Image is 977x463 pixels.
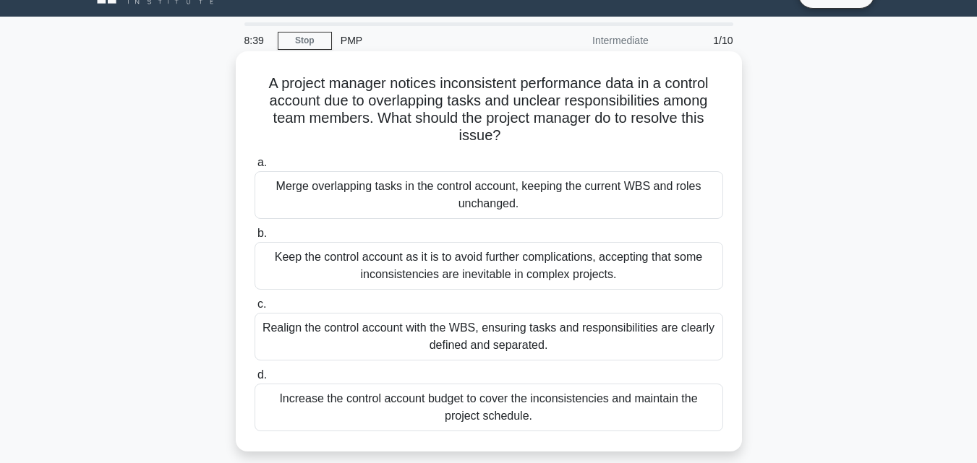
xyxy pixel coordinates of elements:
span: a. [257,156,267,168]
h5: A project manager notices inconsistent performance data in a control account due to overlapping t... [253,74,725,145]
div: Intermediate [531,26,657,55]
a: Stop [278,32,332,50]
div: PMP [332,26,531,55]
div: 1/10 [657,26,742,55]
div: Realign the control account with the WBS, ensuring tasks and responsibilities are clearly defined... [255,313,723,360]
div: Keep the control account as it is to avoid further complications, accepting that some inconsisten... [255,242,723,290]
span: b. [257,227,267,239]
div: Merge overlapping tasks in the control account, keeping the current WBS and roles unchanged. [255,171,723,219]
div: 8:39 [236,26,278,55]
span: c. [257,298,266,310]
span: d. [257,368,267,381]
div: Increase the control account budget to cover the inconsistencies and maintain the project schedule. [255,384,723,431]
